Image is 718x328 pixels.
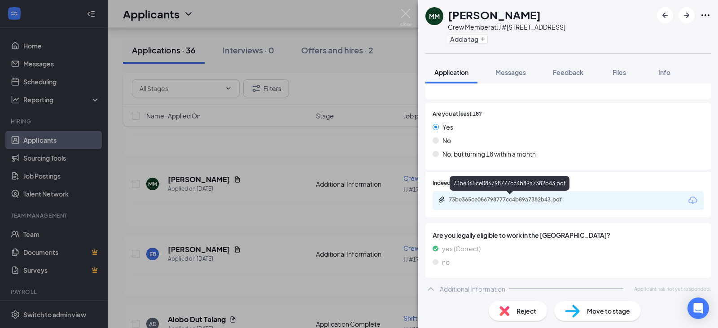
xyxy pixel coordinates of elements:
span: Move to stage [587,306,630,316]
a: Paperclip73be365ce086798777cc4b89a7382b43.pdf [438,196,583,205]
span: Applicant has not yet responded. [634,285,711,293]
span: Reject [517,306,536,316]
span: Yes [442,122,453,132]
span: Are you at least 18? [433,110,482,118]
svg: Paperclip [438,196,445,203]
button: ArrowLeftNew [657,7,673,23]
span: Are you legally eligible to work in the [GEOGRAPHIC_DATA]? [433,230,704,240]
span: no [442,257,450,267]
span: Messages [495,68,526,76]
div: Open Intercom Messenger [687,297,709,319]
span: Indeed Resume [433,179,472,188]
div: Crew Member at JJ #[STREET_ADDRESS] [448,22,565,31]
div: Additional Information [440,284,505,293]
span: yes (Correct) [442,244,481,254]
span: Application [434,68,468,76]
span: No [442,136,451,145]
svg: ArrowRight [681,10,692,21]
div: MM [429,12,440,21]
span: Files [613,68,626,76]
h1: [PERSON_NAME] [448,7,541,22]
div: 73be365ce086798777cc4b89a7382b43.pdf [449,196,574,203]
svg: ChevronUp [425,284,436,294]
svg: Download [687,195,698,206]
button: ArrowRight [679,7,695,23]
svg: Ellipses [700,10,711,21]
span: Feedback [553,68,583,76]
span: No, but turning 18 within a month [442,149,536,159]
svg: Plus [480,36,486,42]
button: PlusAdd a tag [448,34,488,44]
span: Info [658,68,670,76]
div: 73be365ce086798777cc4b89a7382b43.pdf [450,176,569,191]
svg: ArrowLeftNew [660,10,670,21]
